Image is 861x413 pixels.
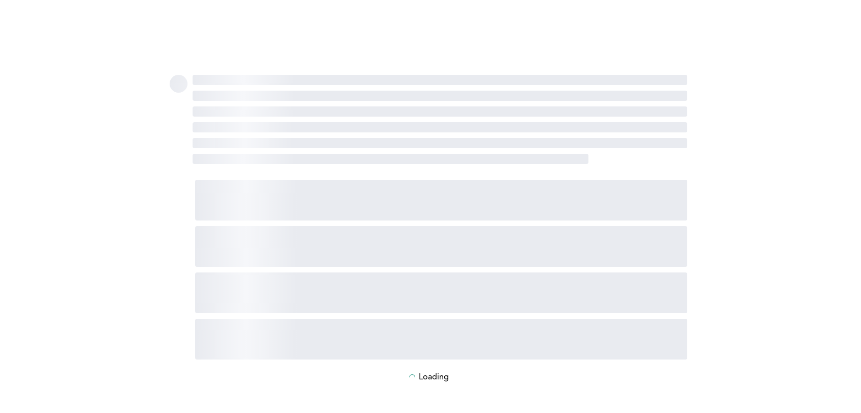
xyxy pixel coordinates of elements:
[193,138,687,148] span: ‌
[193,75,687,85] span: ‌
[193,154,588,164] span: ‌
[193,106,687,117] span: ‌
[419,373,449,382] p: Loading
[195,272,687,313] span: ‌
[193,122,687,132] span: ‌
[170,75,187,93] span: ‌
[193,91,687,101] span: ‌
[195,226,687,267] span: ‌
[195,180,687,221] span: ‌
[195,319,687,360] span: ‌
